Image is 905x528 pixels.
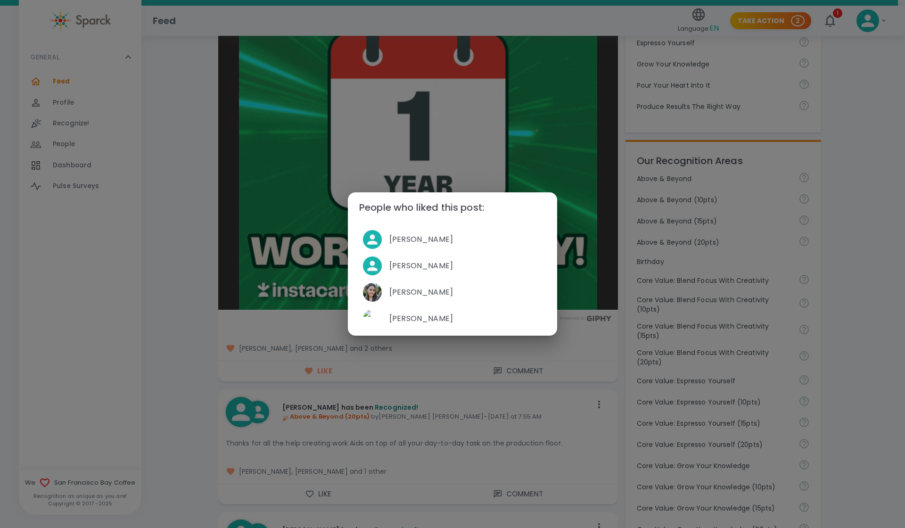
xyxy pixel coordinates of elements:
[389,260,542,272] span: [PERSON_NAME]
[355,305,550,332] div: Picture of David Gutierrez[PERSON_NAME]
[389,313,542,324] span: [PERSON_NAME]
[355,253,550,279] div: [PERSON_NAME]
[363,283,382,302] img: Picture of Mackenzie Vega
[389,234,542,245] span: [PERSON_NAME]
[348,192,557,223] h2: People who liked this post:
[355,279,550,305] div: Picture of Mackenzie Vega[PERSON_NAME]
[355,226,550,253] div: [PERSON_NAME]
[389,287,542,298] span: [PERSON_NAME]
[363,309,382,328] img: Picture of David Gutierrez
